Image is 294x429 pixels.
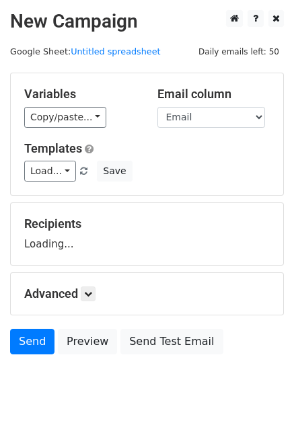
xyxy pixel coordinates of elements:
[24,217,270,251] div: Loading...
[24,217,270,231] h5: Recipients
[10,329,54,354] a: Send
[71,46,160,56] a: Untitled spreadsheet
[120,329,223,354] a: Send Test Email
[24,107,106,128] a: Copy/paste...
[24,141,82,155] a: Templates
[24,286,270,301] h5: Advanced
[24,161,76,182] a: Load...
[157,87,270,102] h5: Email column
[58,329,117,354] a: Preview
[10,46,161,56] small: Google Sheet:
[24,87,137,102] h5: Variables
[194,46,284,56] a: Daily emails left: 50
[97,161,132,182] button: Save
[194,44,284,59] span: Daily emails left: 50
[10,10,284,33] h2: New Campaign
